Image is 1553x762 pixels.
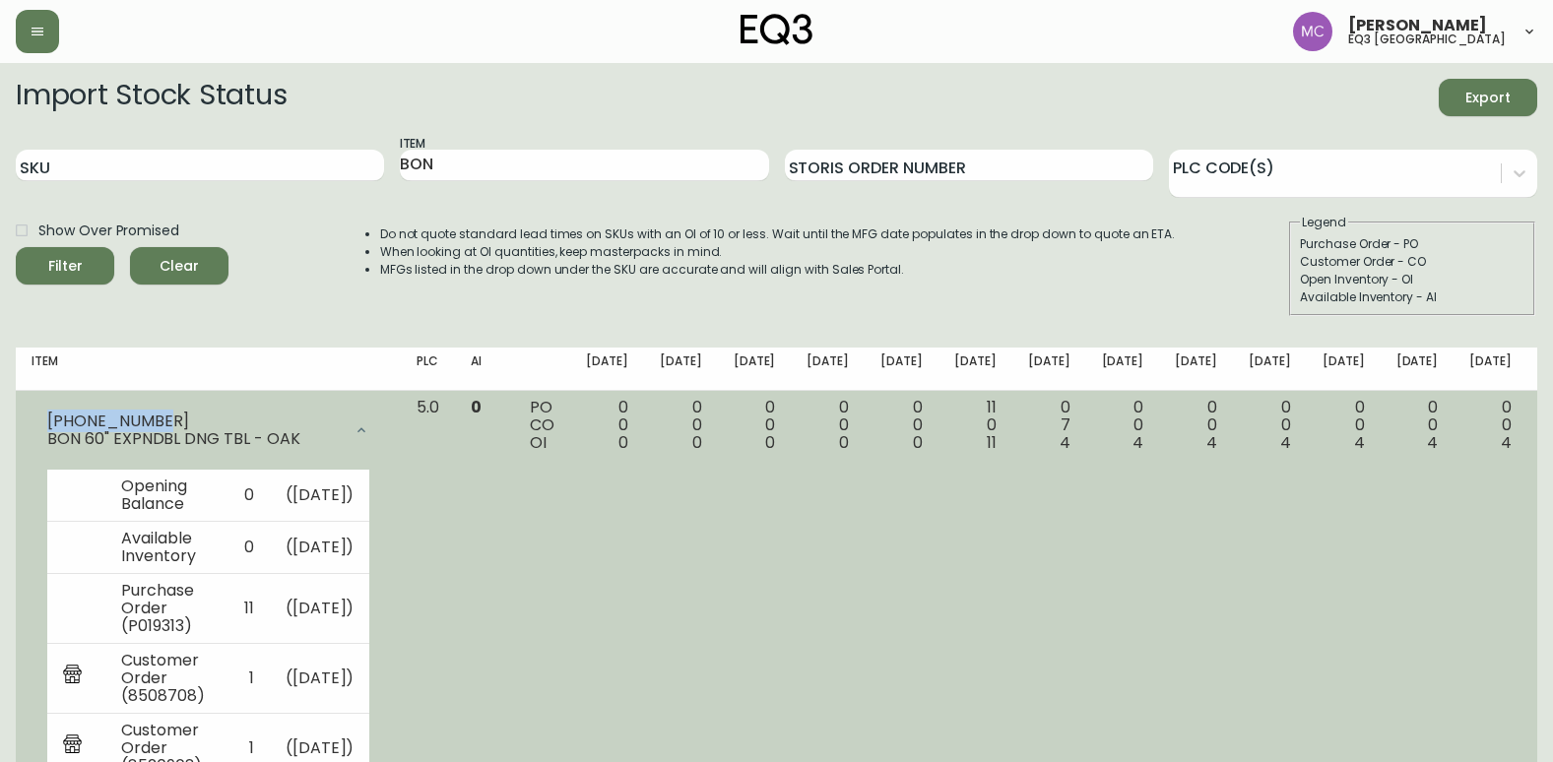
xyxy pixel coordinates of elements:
[380,243,1176,261] li: When looking at OI quantities, keep masterpacks in mind.
[1381,348,1455,391] th: [DATE]
[1233,348,1307,391] th: [DATE]
[1012,348,1086,391] th: [DATE]
[718,348,792,391] th: [DATE]
[987,431,997,454] span: 11
[105,521,228,573] td: Available Inventory
[1280,431,1291,454] span: 4
[270,643,370,713] td: ( [DATE] )
[380,261,1176,279] li: MFGs listed in the drop down under the SKU are accurate and will align with Sales Portal.
[38,221,179,241] span: Show Over Promised
[1249,399,1291,452] div: 0 0
[1396,399,1439,452] div: 0 0
[839,431,849,454] span: 0
[228,521,270,573] td: 0
[1206,431,1217,454] span: 4
[471,396,482,418] span: 0
[1300,271,1524,288] div: Open Inventory - OI
[32,399,385,462] div: [PHONE_NUMBER]BON 60" EXPNDBL DNG TBL - OAK
[692,431,702,454] span: 0
[1307,348,1381,391] th: [DATE]
[807,399,849,452] div: 0 0
[105,643,228,713] td: Customer Order (8508708)
[16,79,287,116] h2: Import Stock Status
[270,470,370,522] td: ( [DATE] )
[938,348,1012,391] th: [DATE]
[455,348,514,391] th: AI
[586,399,628,452] div: 0 0
[146,254,213,279] span: Clear
[530,431,547,454] span: OI
[1348,18,1487,33] span: [PERSON_NAME]
[1300,253,1524,271] div: Customer Order - CO
[1060,431,1070,454] span: 4
[765,431,775,454] span: 0
[865,348,938,391] th: [DATE]
[734,399,776,452] div: 0 0
[1300,288,1524,306] div: Available Inventory - AI
[48,254,83,279] div: Filter
[660,399,702,452] div: 0 0
[1102,399,1144,452] div: 0 0
[105,470,228,522] td: Opening Balance
[1086,348,1160,391] th: [DATE]
[1175,399,1217,452] div: 0 0
[1354,431,1365,454] span: 4
[954,399,997,452] div: 11 0
[1132,431,1143,454] span: 4
[270,521,370,573] td: ( [DATE] )
[913,431,923,454] span: 0
[1454,348,1527,391] th: [DATE]
[1293,12,1332,51] img: 6dbdb61c5655a9a555815750a11666cc
[63,734,82,758] img: retail_report.svg
[1348,33,1506,45] h5: eq3 [GEOGRAPHIC_DATA]
[228,643,270,713] td: 1
[105,573,228,643] td: Purchase Order (P019313)
[1455,86,1521,110] span: Export
[618,431,628,454] span: 0
[1300,214,1348,231] legend: Legend
[1323,399,1365,452] div: 0 0
[530,399,554,452] div: PO CO
[644,348,718,391] th: [DATE]
[228,470,270,522] td: 0
[130,247,228,285] button: Clear
[741,14,813,45] img: logo
[791,348,865,391] th: [DATE]
[1028,399,1070,452] div: 0 7
[1300,235,1524,253] div: Purchase Order - PO
[228,573,270,643] td: 11
[47,413,342,430] div: [PHONE_NUMBER]
[880,399,923,452] div: 0 0
[1469,399,1512,452] div: 0 0
[1439,79,1537,116] button: Export
[47,430,342,448] div: BON 60" EXPNDBL DNG TBL - OAK
[16,247,114,285] button: Filter
[1501,431,1512,454] span: 4
[270,573,370,643] td: ( [DATE] )
[1159,348,1233,391] th: [DATE]
[16,348,401,391] th: Item
[1427,431,1438,454] span: 4
[570,348,644,391] th: [DATE]
[380,225,1176,243] li: Do not quote standard lead times on SKUs with an OI of 10 or less. Wait until the MFG date popula...
[63,665,82,688] img: retail_report.svg
[401,348,455,391] th: PLC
